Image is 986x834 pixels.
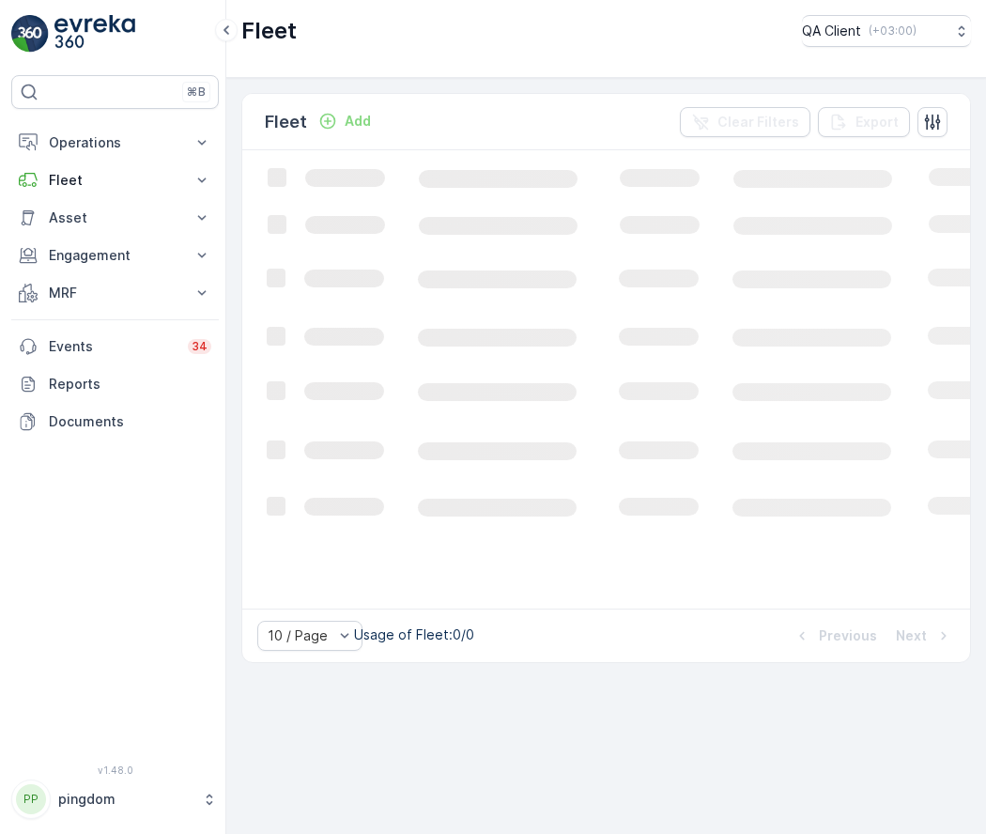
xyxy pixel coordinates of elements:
a: Reports [11,365,219,403]
p: Events [49,337,177,356]
button: Clear Filters [680,107,810,137]
p: Add [345,112,371,131]
button: Fleet [11,162,219,199]
p: Export [855,113,899,131]
button: QA Client(+03:00) [802,15,971,47]
div: PP [16,784,46,814]
p: pingdom [58,790,193,809]
p: Fleet [265,109,307,135]
button: Next [894,625,955,647]
p: Asset [49,208,181,227]
p: MRF [49,284,181,302]
button: Add [311,110,378,132]
p: Fleet [49,171,181,190]
p: Previous [819,626,877,645]
p: QA Client [802,22,861,40]
button: Operations [11,124,219,162]
a: Documents [11,403,219,440]
span: v 1.48.0 [11,764,219,776]
p: Clear Filters [717,113,799,131]
p: Operations [49,133,181,152]
p: Fleet [241,16,297,46]
p: 34 [192,339,208,354]
button: MRF [11,274,219,312]
button: Asset [11,199,219,237]
button: Export [818,107,910,137]
img: logo_light-DOdMpM7g.png [54,15,135,53]
p: ⌘B [187,85,206,100]
p: Engagement [49,246,181,265]
button: PPpingdom [11,780,219,819]
p: ( +03:00 ) [869,23,917,39]
button: Engagement [11,237,219,274]
p: Documents [49,412,211,431]
p: Usage of Fleet : 0/0 [354,625,474,644]
button: Previous [791,625,879,647]
p: Next [896,626,927,645]
img: logo [11,15,49,53]
a: Events34 [11,328,219,365]
p: Reports [49,375,211,394]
